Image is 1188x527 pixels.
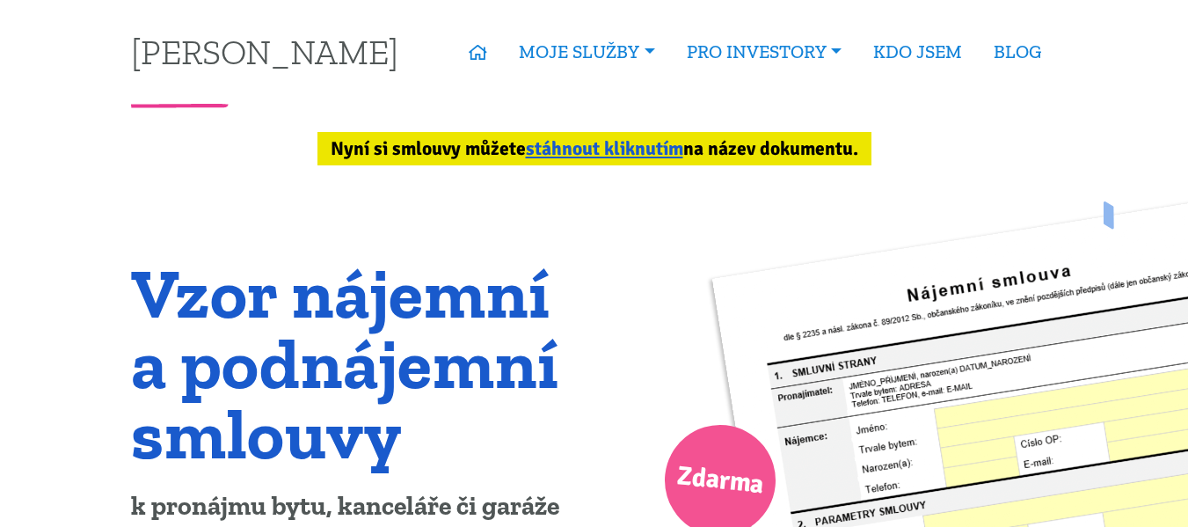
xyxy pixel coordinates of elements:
a: KDO JSEM [857,32,978,72]
a: stáhnout kliknutím [526,137,683,160]
a: PRO INVESTORY [671,32,857,72]
a: MOJE SLUŽBY [503,32,670,72]
h1: Vzor nájemní a podnájemní smlouvy [131,258,582,469]
div: Nyní si smlouvy můžete na název dokumentu. [317,132,871,165]
a: [PERSON_NAME] [131,34,398,69]
span: Zdarma [674,453,766,509]
a: BLOG [978,32,1057,72]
